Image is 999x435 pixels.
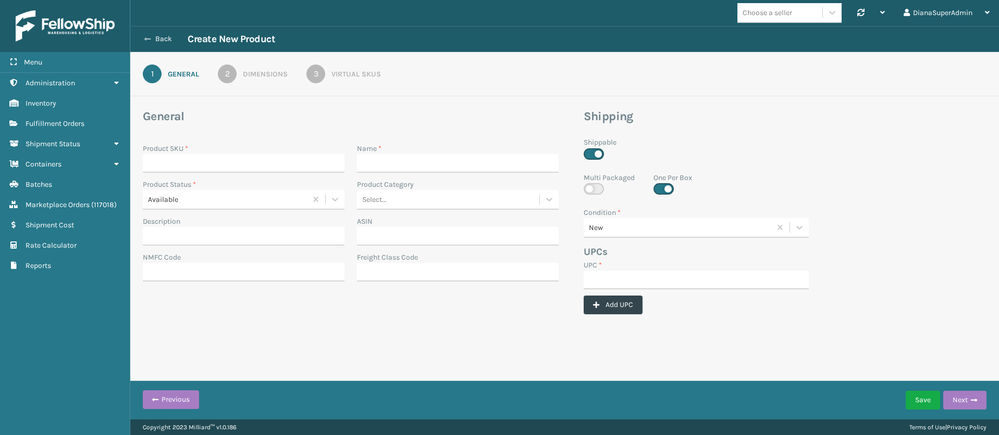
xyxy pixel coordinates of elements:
[943,391,986,410] button: Next
[26,119,84,128] span: Fulfillment Orders
[584,207,621,218] label: Condition
[243,69,288,80] div: Dimensions
[743,7,792,18] div: Choose a seller
[26,200,90,209] span: Marketplace Orders
[26,160,61,169] span: Containers
[584,137,616,148] label: Shippable
[143,179,196,190] label: Product Status
[26,139,80,148] span: Shipment Status
[26,79,75,87] span: Administration
[143,65,162,83] div: 1
[589,222,772,233] div: New
[947,424,986,431] a: Privacy Policy
[909,419,986,435] div: |
[26,261,51,270] span: Reports
[91,200,117,209] span: ( 117018 )
[357,179,414,190] label: Product Category
[584,246,608,258] b: UPCs
[653,172,692,183] label: One Per Box
[331,69,381,80] div: Virtual SKUs
[357,216,373,227] label: ASIN
[24,58,42,67] span: Menu
[218,65,237,83] div: 2
[584,296,643,314] button: Add UPC
[140,34,188,44] button: Back
[188,33,275,45] h3: Create New Product
[143,419,237,435] p: Copyright 2023 Milliard™ v 1.0.186
[584,109,928,124] h3: Shipping
[143,109,559,124] h3: General
[362,194,387,205] div: Select...
[26,241,77,250] span: Rate Calculator
[26,180,52,189] span: Batches
[26,99,56,108] span: Inventory
[16,10,115,42] img: logo
[143,143,188,154] label: Product SKU
[148,194,307,205] div: Available
[584,172,635,183] label: Multi Packaged
[26,221,74,229] span: Shipment Cost
[357,252,418,263] label: Freight Class Code
[168,69,199,80] div: General
[357,143,381,154] label: Name
[906,391,940,410] button: Save
[143,390,199,409] button: Previous
[584,260,602,271] label: UPC
[306,65,325,83] div: 3
[143,252,181,263] label: NMFC Code
[909,424,945,431] a: Terms of Use
[143,216,180,227] label: Description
